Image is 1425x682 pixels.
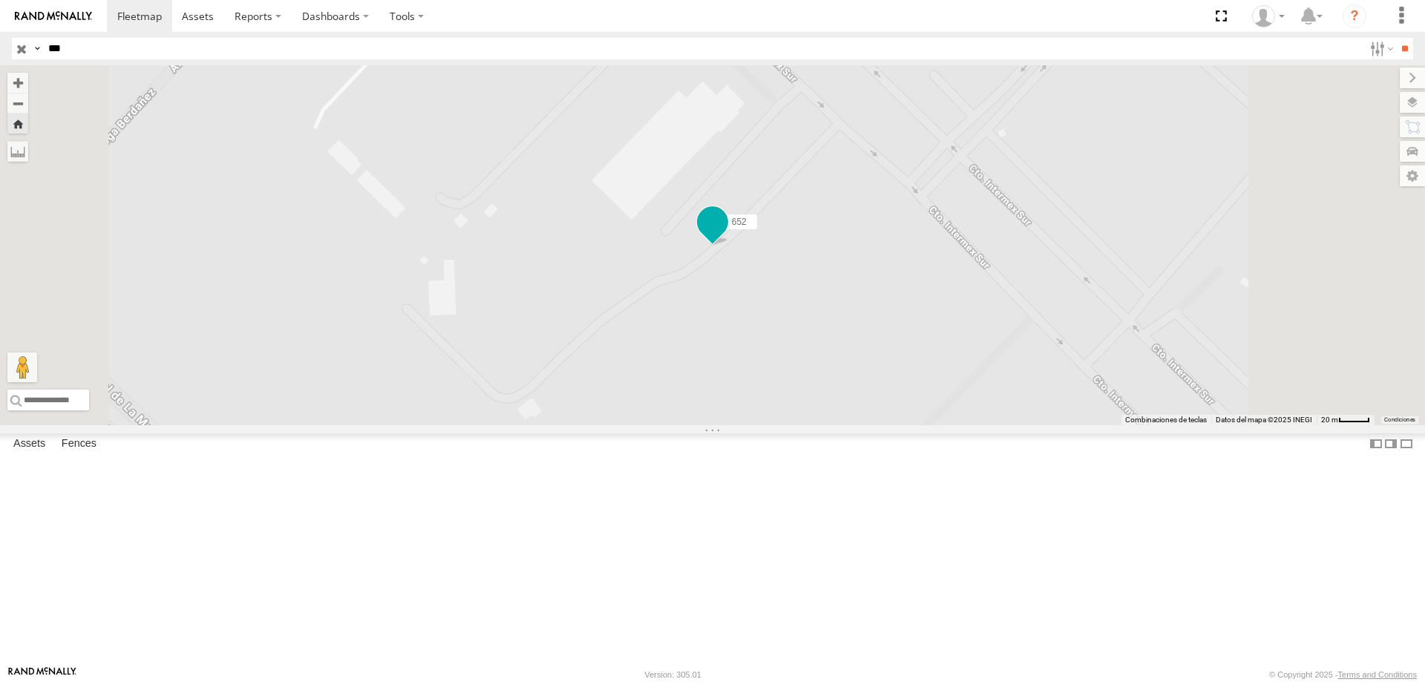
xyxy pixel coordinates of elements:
span: Datos del mapa ©2025 INEGI [1216,416,1312,424]
label: Hide Summary Table [1399,433,1414,455]
span: 652 [732,216,747,226]
label: Map Settings [1400,165,1425,186]
button: Combinaciones de teclas [1125,415,1207,425]
label: Measure [7,141,28,162]
button: Escala del mapa: 20 m por 39 píxeles [1317,415,1375,425]
div: Version: 305.01 [645,670,701,679]
label: Dock Summary Table to the Right [1383,433,1398,455]
a: Visit our Website [8,667,76,682]
div: MANUEL HERNANDEZ [1247,5,1290,27]
img: rand-logo.svg [15,11,92,22]
button: Zoom Home [7,114,28,134]
label: Dock Summary Table to the Left [1369,433,1383,455]
i: ? [1343,4,1366,28]
button: Zoom in [7,73,28,93]
label: Search Query [31,38,43,59]
button: Zoom out [7,93,28,114]
a: Terms and Conditions [1338,670,1417,679]
label: Assets [6,433,53,454]
label: Fences [54,433,104,454]
label: Search Filter Options [1364,38,1396,59]
a: Condiciones [1384,417,1415,423]
div: © Copyright 2025 - [1269,670,1417,679]
span: 20 m [1321,416,1338,424]
button: Arrastra el hombrecito naranja al mapa para abrir Street View [7,353,37,382]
